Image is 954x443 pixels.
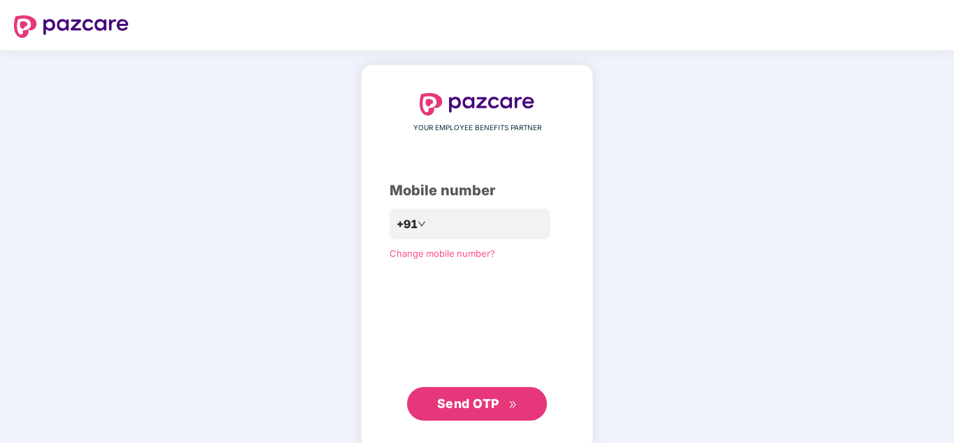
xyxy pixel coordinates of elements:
[390,248,495,259] a: Change mobile number?
[508,400,518,409] span: double-right
[437,396,499,411] span: Send OTP
[397,216,418,233] span: +91
[14,15,129,38] img: logo
[413,122,541,134] span: YOUR EMPLOYEE BENEFITS PARTNER
[418,220,426,228] span: down
[390,180,564,202] div: Mobile number
[420,93,534,115] img: logo
[407,387,547,421] button: Send OTPdouble-right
